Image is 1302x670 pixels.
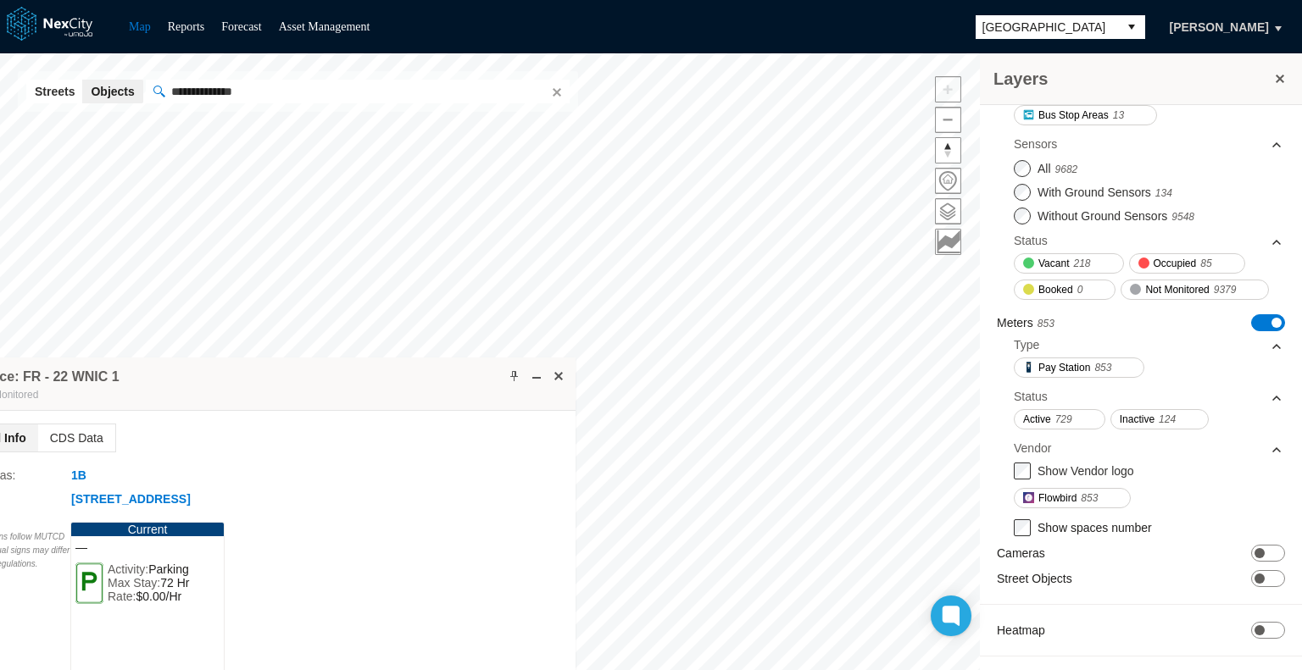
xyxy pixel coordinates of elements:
[935,76,961,102] button: Zoom in
[993,67,1271,91] h3: Layers
[1110,409,1209,429] button: Inactive124
[1038,208,1194,224] label: Without Ground Sensors
[1014,435,1283,461] div: Vendor
[935,229,961,255] button: Key metrics
[279,20,370,33] a: Asset Management
[82,80,142,103] button: Objects
[108,562,148,576] span: Activity:
[71,523,224,536] div: Current
[160,576,189,590] span: 72 Hr
[1014,336,1039,353] div: Type
[168,20,205,33] a: Reports
[1038,281,1073,298] span: Booked
[91,83,134,100] span: Objects
[1038,160,1077,177] label: All
[1014,228,1283,253] div: Status
[1145,281,1209,298] span: Not Monitored
[1129,253,1245,274] button: Occupied85
[1055,163,1078,175] span: 9682
[1014,409,1105,429] button: Active729
[1038,359,1090,376] span: Pay Station
[1081,490,1098,507] span: 853
[935,107,961,133] button: Zoom out
[1113,107,1124,124] span: 13
[1014,332,1283,357] div: Type
[547,83,564,100] button: Clear
[221,20,261,33] a: Forecast
[108,590,136,603] span: Rate:
[1014,440,1051,457] div: Vendor
[1038,184,1172,201] label: With Ground Sensors
[1014,357,1144,378] button: Pay Station853
[1200,255,1211,272] span: 85
[1014,488,1131,508] button: Flowbird853
[1055,411,1072,428] span: 729
[70,490,192,508] button: [STREET_ADDRESS]
[75,540,220,554] span: —
[38,424,115,451] span: CDS Data
[1170,19,1269,36] span: [PERSON_NAME]
[1159,411,1176,428] span: 124
[1118,15,1145,39] button: select
[1038,255,1069,272] span: Vacant
[1014,136,1057,152] div: Sensors
[1121,280,1269,300] button: Not Monitored9379
[1038,107,1109,124] span: Bus Stop Areas
[997,622,1045,639] label: Heatmap
[1023,411,1051,428] span: Active
[997,570,1072,587] label: Street Objects
[936,138,960,163] span: Reset bearing to north
[935,137,961,163] button: Reset bearing to north
[1038,318,1054,329] span: 853
[1014,384,1283,409] div: Status
[1014,280,1116,300] button: Booked0
[936,77,960,102] span: Zoom in
[982,19,1111,36] span: [GEOGRAPHIC_DATA]
[35,83,75,100] span: Streets
[148,562,188,576] span: Parking
[935,168,961,194] button: Home
[70,467,87,485] button: 1B
[1014,388,1048,405] div: Status
[1014,105,1157,125] button: Bus Stop Areas13
[997,314,1054,332] label: Meters
[1038,521,1152,534] label: Show spaces number
[935,198,961,224] button: Layers management
[1073,255,1090,272] span: 218
[936,108,960,132] span: Zoom out
[1154,255,1197,272] span: Occupied
[1171,211,1194,223] span: 9548
[1038,490,1077,507] span: Flowbird
[1014,131,1283,157] div: Sensors
[136,590,181,603] span: $0.00/Hr
[997,545,1045,562] label: Cameras
[26,80,83,103] button: Streets
[1120,411,1155,428] span: Inactive
[1152,13,1287,42] button: [PERSON_NAME]
[1077,281,1083,298] span: 0
[1014,253,1124,274] button: Vacant218
[1014,232,1048,249] div: Status
[1094,359,1111,376] span: 853
[129,20,151,33] a: Map
[1155,187,1172,199] span: 134
[1214,281,1237,298] span: 9379
[1038,464,1134,478] label: Show Vendor logo
[108,576,160,590] span: Max Stay:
